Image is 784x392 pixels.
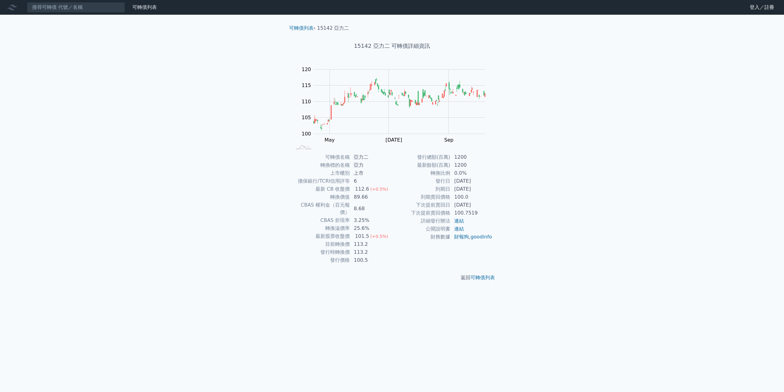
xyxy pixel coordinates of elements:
tspan: 120 [302,67,311,72]
g: Chart [299,67,495,143]
td: 1200 [450,153,492,161]
td: 113.2 [350,248,392,256]
td: CBAS 權利金（百元報價） [292,201,350,216]
td: 發行日 [392,177,450,185]
td: 1200 [450,161,492,169]
td: 下次提前賣回日 [392,201,450,209]
td: 轉換比例 [392,169,450,177]
td: 到期賣回價格 [392,193,450,201]
tspan: 100 [302,131,311,137]
a: 可轉債列表 [132,4,157,10]
td: 發行價格 [292,256,350,264]
td: 轉換溢價率 [292,224,350,232]
td: 89.66 [350,193,392,201]
td: 113.2 [350,240,392,248]
input: 搜尋可轉債 代號／名稱 [27,2,125,13]
a: 登入／註冊 [745,2,779,12]
td: 詳細發行辦法 [392,217,450,225]
td: 3.25% [350,216,392,224]
td: CBAS 折現率 [292,216,350,224]
td: 上市櫃別 [292,169,350,177]
td: [DATE] [450,201,492,209]
h1: 15142 亞力二 可轉債詳細資訊 [284,42,500,50]
td: 100.0 [450,193,492,201]
td: 擔保銀行/TCRI信用評等 [292,177,350,185]
p: 返回 [284,274,500,281]
td: 可轉債名稱 [292,153,350,161]
td: 100.5 [350,256,392,264]
tspan: 115 [302,82,311,88]
span: (+0.5%) [370,187,388,192]
a: 可轉債列表 [289,25,314,31]
td: 轉換標的名稱 [292,161,350,169]
a: 連結 [454,218,464,224]
td: 目前轉換價 [292,240,350,248]
tspan: 110 [302,99,311,105]
tspan: Sep [444,137,454,143]
div: 101.5 [354,233,370,240]
li: › [289,25,315,32]
td: 財務數據 [392,233,450,241]
tspan: 105 [302,115,311,120]
td: 公開說明書 [392,225,450,233]
td: 轉換價值 [292,193,350,201]
td: 上市 [350,169,392,177]
td: 亞力二 [350,153,392,161]
a: 可轉債列表 [470,275,495,280]
td: , [450,233,492,241]
tspan: [DATE] [386,137,402,143]
td: 0.0% [450,169,492,177]
div: 112.6 [354,185,370,193]
td: 到期日 [392,185,450,193]
td: 亞力 [350,161,392,169]
td: 100.7519 [450,209,492,217]
td: 最新餘額(百萬) [392,161,450,169]
span: (+0.5%) [370,234,388,239]
td: [DATE] [450,177,492,185]
td: 最新股票收盤價 [292,232,350,240]
tspan: May [325,137,335,143]
a: goodinfo [470,234,492,240]
td: 發行時轉換價 [292,248,350,256]
td: 下次提前賣回價格 [392,209,450,217]
a: 連結 [454,226,464,232]
li: 15142 亞力二 [317,25,349,32]
td: 25.6% [350,224,392,232]
td: 6 [350,177,392,185]
td: 最新 CB 收盤價 [292,185,350,193]
td: 發行總額(百萬) [392,153,450,161]
td: [DATE] [450,185,492,193]
a: 財報狗 [454,234,469,240]
td: 8.68 [350,201,392,216]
